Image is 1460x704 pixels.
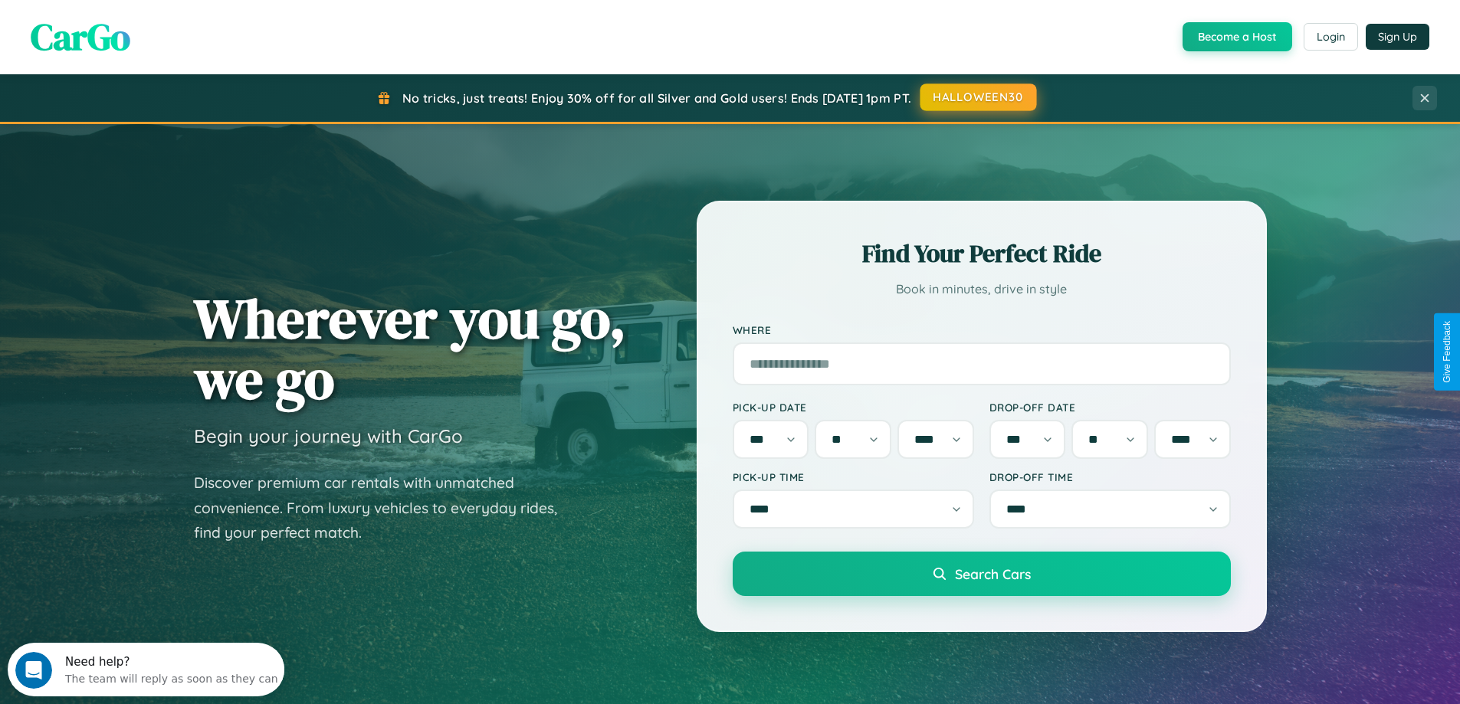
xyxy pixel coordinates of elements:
[194,470,577,545] p: Discover premium car rentals with unmatched convenience. From luxury vehicles to everyday rides, ...
[733,278,1231,300] p: Book in minutes, drive in style
[402,90,911,106] span: No tricks, just treats! Enjoy 30% off for all Silver and Gold users! Ends [DATE] 1pm PT.
[733,401,974,414] label: Pick-up Date
[194,288,626,409] h1: Wherever you go, we go
[1442,321,1452,383] div: Give Feedback
[1183,22,1292,51] button: Become a Host
[57,25,271,41] div: The team will reply as soon as they can
[57,13,271,25] div: Need help?
[733,237,1231,270] h2: Find Your Perfect Ride
[920,83,1037,111] button: HALLOWEEN30
[194,424,463,447] h3: Begin your journey with CarGo
[1366,24,1429,50] button: Sign Up
[6,6,285,48] div: Open Intercom Messenger
[989,401,1231,414] label: Drop-off Date
[31,11,130,62] span: CarGo
[955,565,1031,582] span: Search Cars
[733,323,1231,336] label: Where
[1304,23,1358,51] button: Login
[989,470,1231,483] label: Drop-off Time
[15,652,52,689] iframe: Intercom live chat
[733,552,1231,596] button: Search Cars
[733,470,974,483] label: Pick-up Time
[8,643,284,696] iframe: Intercom live chat discovery launcher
